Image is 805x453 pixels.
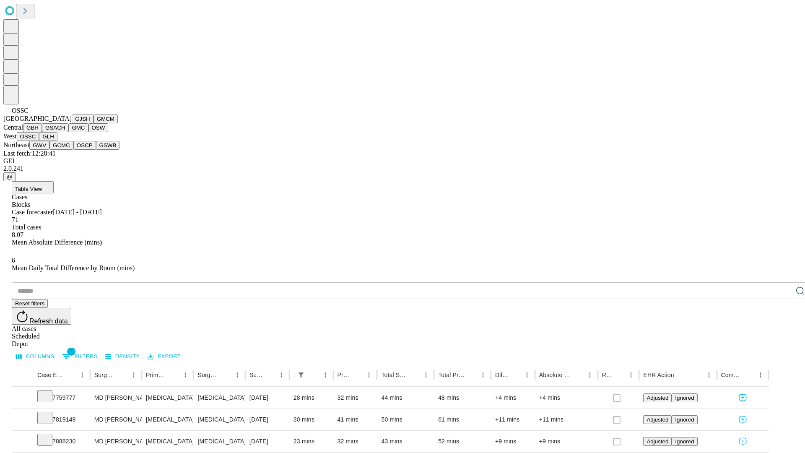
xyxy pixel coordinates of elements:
[220,369,231,381] button: Sort
[509,369,521,381] button: Sort
[675,438,694,445] span: Ignored
[93,115,118,123] button: GMCM
[643,393,672,402] button: Adjusted
[12,224,41,231] span: Total cases
[625,369,637,381] button: Menu
[15,186,42,192] span: Table View
[647,395,668,401] span: Adjusted
[42,123,68,132] button: GSACH
[197,372,218,378] div: Surgery Name
[381,387,430,409] div: 44 mins
[94,372,115,378] div: Surgeon Name
[647,438,668,445] span: Adjusted
[3,141,29,148] span: Northeast
[37,431,86,452] div: 7888230
[539,372,571,378] div: Absolute Difference
[39,132,57,141] button: GLH
[319,369,331,381] button: Menu
[351,369,363,381] button: Sort
[197,409,241,430] div: [MEDICAL_DATA] EXTENSOR [MEDICAL_DATA] WRIST
[146,372,167,378] div: Primary Service
[477,369,489,381] button: Menu
[231,369,243,381] button: Menu
[12,208,53,216] span: Case forecaster
[572,369,584,381] button: Sort
[703,369,715,381] button: Menu
[94,409,138,430] div: MD [PERSON_NAME] [PERSON_NAME] Md
[60,350,100,363] button: Show filters
[672,415,697,424] button: Ignored
[249,372,263,378] div: Surgery Date
[293,409,329,430] div: 30 mins
[94,387,138,409] div: MD [PERSON_NAME] [PERSON_NAME] Md
[308,369,319,381] button: Sort
[37,387,86,409] div: 7759777
[3,150,56,157] span: Last fetch: 12:28:41
[12,231,23,238] span: 8.07
[146,387,189,409] div: [MEDICAL_DATA]
[3,172,16,181] button: @
[67,347,75,356] span: 1
[675,417,694,423] span: Ignored
[521,369,533,381] button: Menu
[12,239,102,246] span: Mean Absolute Difference (mins)
[146,431,189,452] div: [MEDICAL_DATA]
[381,409,430,430] div: 50 mins
[146,409,189,430] div: [MEDICAL_DATA]
[37,409,86,430] div: 7819149
[438,409,487,430] div: 61 mins
[675,395,694,401] span: Ignored
[338,409,373,430] div: 41 mins
[755,369,766,381] button: Menu
[495,372,509,378] div: Difference
[12,216,18,223] span: 71
[643,415,672,424] button: Adjusted
[438,372,465,378] div: Total Predicted Duration
[96,141,120,150] button: GSWB
[721,372,742,378] div: Comments
[179,369,191,381] button: Menu
[647,417,668,423] span: Adjusted
[293,431,329,452] div: 23 mins
[264,369,275,381] button: Sort
[3,124,23,131] span: Central
[249,431,285,452] div: [DATE]
[381,431,430,452] div: 43 mins
[12,107,29,114] span: OSSC
[539,409,594,430] div: +11 mins
[17,132,39,141] button: OSSC
[68,123,88,132] button: GMC
[94,431,138,452] div: MD [PERSON_NAME] [PERSON_NAME] Md
[3,133,17,140] span: West
[14,350,57,363] button: Select columns
[672,437,697,446] button: Ignored
[49,141,73,150] button: GCMC
[249,387,285,409] div: [DATE]
[7,174,13,180] span: @
[295,369,307,381] div: 1 active filter
[53,208,101,216] span: [DATE] - [DATE]
[363,369,375,381] button: Menu
[293,372,294,378] div: Scheduled In Room Duration
[438,431,487,452] div: 52 mins
[23,123,42,132] button: GBH
[408,369,420,381] button: Sort
[381,372,408,378] div: Total Scheduled Duration
[197,431,241,452] div: [MEDICAL_DATA] RELEASE
[743,369,755,381] button: Sort
[88,123,109,132] button: OSW
[584,369,596,381] button: Menu
[12,257,15,264] span: 6
[3,115,72,122] span: [GEOGRAPHIC_DATA]
[12,308,71,325] button: Refresh data
[293,387,329,409] div: 28 mins
[116,369,128,381] button: Sort
[338,372,351,378] div: Predicted In Room Duration
[465,369,477,381] button: Sort
[65,369,76,381] button: Sort
[128,369,140,381] button: Menu
[37,372,64,378] div: Case Epic Id
[29,141,49,150] button: GWV
[3,157,802,165] div: GEI
[145,350,183,363] button: Export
